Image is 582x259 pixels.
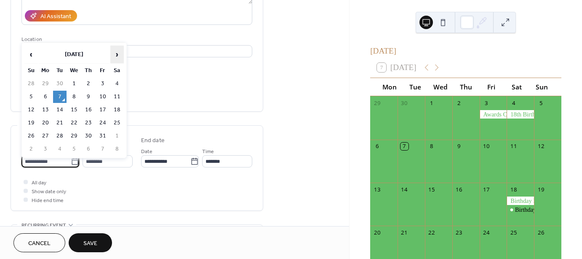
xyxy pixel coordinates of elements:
th: Sa [110,65,124,77]
td: 4 [110,78,124,90]
div: 30 [400,99,408,107]
div: Sun [529,78,555,96]
td: 1 [67,78,81,90]
div: Birthday Party [507,197,534,205]
div: Tue [402,78,427,96]
div: 9 [455,143,463,150]
div: Awards Ceremony [480,110,507,119]
td: 28 [53,130,67,142]
td: 17 [96,104,109,116]
td: 7 [53,91,67,103]
div: 11 [510,143,518,150]
div: 22 [428,229,435,237]
div: 18 [510,186,518,193]
div: 24 [483,229,490,237]
span: Show date only [32,187,66,196]
td: 19 [24,117,38,129]
th: Su [24,65,38,77]
th: Th [82,65,95,77]
td: 12 [24,104,38,116]
div: 13 [373,186,381,193]
td: 29 [67,130,81,142]
td: 6 [39,91,52,103]
th: [DATE] [39,46,109,64]
td: 5 [67,143,81,155]
td: 28 [24,78,38,90]
button: AI Assistant [25,10,77,22]
div: Mon [377,78,402,96]
td: 5 [24,91,38,103]
div: 23 [455,229,463,237]
td: 25 [110,117,124,129]
th: We [67,65,81,77]
td: 15 [67,104,81,116]
td: 18 [110,104,124,116]
td: 24 [96,117,109,129]
div: 1 [428,99,435,107]
div: 10 [483,143,490,150]
div: 21 [400,229,408,237]
td: 23 [82,117,95,129]
span: Hide end time [32,196,64,205]
td: 2 [24,143,38,155]
div: 18th Birthday Party [507,110,534,119]
div: Birthday Party [507,205,534,214]
td: 20 [39,117,52,129]
div: 15 [428,186,435,193]
span: Cancel [28,239,51,248]
td: 8 [110,143,124,155]
td: 2 [82,78,95,90]
div: Fri [478,78,504,96]
th: Mo [39,65,52,77]
button: Cancel [13,233,65,252]
span: Save [83,239,97,248]
span: All day [32,178,46,187]
div: 7 [400,143,408,150]
td: 8 [67,91,81,103]
td: 10 [96,91,109,103]
span: Date [141,147,152,156]
div: 19 [537,186,545,193]
div: 26 [537,229,545,237]
div: Birthday Party [515,205,550,214]
div: AI Assistant [40,12,71,21]
th: Fr [96,65,109,77]
td: 16 [82,104,95,116]
td: 1 [110,130,124,142]
td: 13 [39,104,52,116]
td: 21 [53,117,67,129]
div: 20 [373,229,381,237]
div: 14 [400,186,408,193]
div: 16 [455,186,463,193]
div: Sat [504,78,529,96]
td: 31 [96,130,109,142]
div: 5 [537,99,545,107]
div: [DATE] [370,45,561,57]
td: 30 [82,130,95,142]
td: 9 [82,91,95,103]
div: 17 [483,186,490,193]
div: 25 [510,229,518,237]
span: › [111,46,123,63]
td: 6 [82,143,95,155]
td: 26 [24,130,38,142]
button: Save [69,233,112,252]
td: 30 [53,78,67,90]
span: Time [202,147,214,156]
div: Thu [453,78,478,96]
td: 3 [39,143,52,155]
td: 29 [39,78,52,90]
span: Recurring event [21,221,66,230]
td: 27 [39,130,52,142]
td: 7 [96,143,109,155]
td: 22 [67,117,81,129]
td: 14 [53,104,67,116]
div: Location [21,35,251,44]
th: Tu [53,65,67,77]
div: End date [141,136,165,145]
div: 6 [373,143,381,150]
td: 11 [110,91,124,103]
div: 29 [373,99,381,107]
div: Wed [428,78,453,96]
